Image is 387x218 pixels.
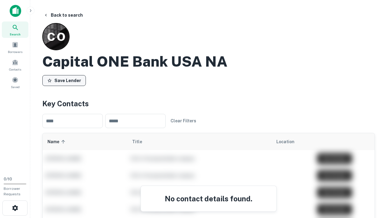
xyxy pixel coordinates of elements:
h4: Key Contacts [42,98,375,109]
h4: No contact details found. [148,193,269,204]
a: Contacts [2,57,28,73]
span: Borrowers [8,49,22,54]
img: capitalize-icon.png [10,5,21,17]
h2: Capital ONE Bank USA NA [42,53,227,70]
a: Search [2,21,28,38]
a: Borrowers [2,39,28,55]
span: Borrower Requests [4,187,21,196]
span: Saved [11,84,20,89]
span: Search [10,32,21,37]
button: Back to search [41,10,85,21]
span: 0 / 10 [4,177,12,181]
p: C O [47,28,65,45]
a: Saved [2,74,28,91]
button: Clear Filters [168,115,199,126]
button: Save Lender [42,75,86,86]
span: Contacts [9,67,21,72]
iframe: Chat Widget [357,170,387,199]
